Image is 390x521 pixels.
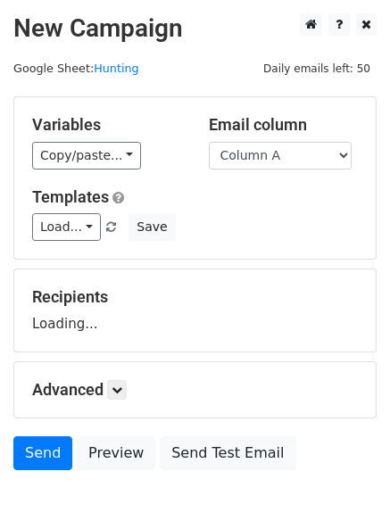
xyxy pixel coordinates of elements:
a: Send [13,436,72,470]
small: Google Sheet: [13,62,139,75]
a: Templates [32,187,109,206]
div: Loading... [32,287,358,334]
h5: Recipients [32,287,358,307]
a: Send Test Email [160,436,295,470]
a: Copy/paste... [32,142,141,170]
h2: New Campaign [13,13,377,44]
button: Save [129,213,175,241]
h5: Variables [32,115,182,135]
a: Hunting [94,62,138,75]
h5: Email column [209,115,359,135]
a: Load... [32,213,101,241]
a: Daily emails left: 50 [257,62,377,75]
h5: Advanced [32,380,358,400]
span: Daily emails left: 50 [257,59,377,79]
a: Preview [77,436,155,470]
